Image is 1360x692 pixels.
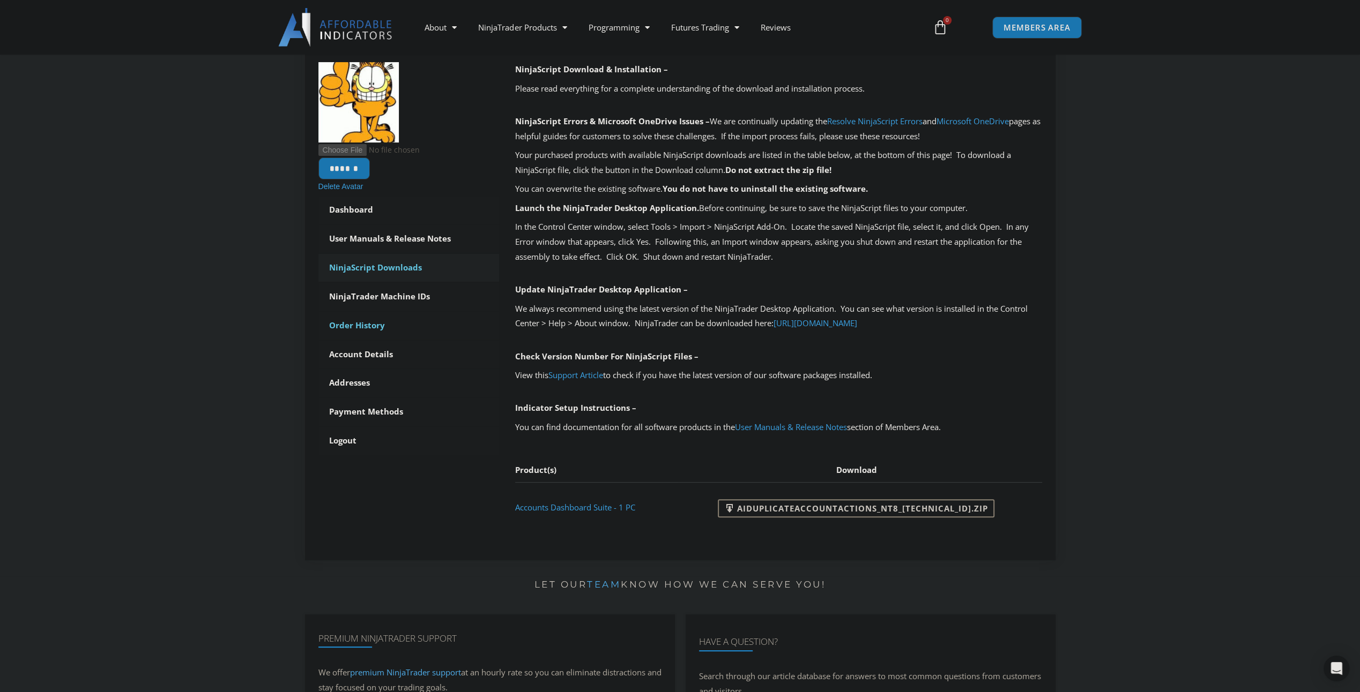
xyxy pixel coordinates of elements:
b: Do not extract the zip file! [725,164,831,175]
a: Logout [318,427,500,455]
a: Dashboard [318,196,500,224]
a: premium NinjaTrader support [350,667,461,678]
a: Delete Avatar [318,182,363,191]
a: Order History [318,312,500,340]
h4: Have A Question? [699,636,1042,647]
p: Your purchased products with available NinjaScript downloads are listed in the table below, at th... [515,148,1042,178]
b: Launch the NinjaTrader Desktop Application. [515,202,699,213]
b: You do not have to uninstall the existing software. [663,183,868,194]
p: View this to check if you have the latest version of our software packages installed. [515,368,1042,383]
a: About [414,15,467,40]
a: Account Details [318,341,500,368]
a: Futures Trading [660,15,749,40]
a: NinjaTrader Products [467,15,577,40]
span: Product(s) [515,464,556,475]
span: We offer [318,667,350,678]
b: Indicator Setup Instructions – [515,402,636,413]
a: [URL][DOMAIN_NAME] [774,318,857,328]
p: Please read everything for a complete understanding of the download and installation process. [515,81,1042,96]
b: Check Version Number For NinjaScript Files – [515,351,698,362]
p: In the Control Center window, select Tools > Import > NinjaScript Add-On. Locate the saved NinjaS... [515,220,1042,265]
b: Update NinjaTrader Desktop Application – [515,284,688,295]
h4: Premium NinjaTrader Support [318,633,662,644]
a: User Manuals & Release Notes [735,422,847,432]
img: Garfield%20Thumbs%20Up-150x150.jpg [318,62,399,142]
p: You can overwrite the existing software. [515,182,1042,197]
a: Resolve NinjaScript Errors [827,116,923,126]
a: MEMBERS AREA [992,17,1082,39]
a: Payment Methods [318,398,500,426]
div: Open Intercom Messenger [1324,656,1349,681]
nav: Account pages [318,196,500,455]
span: MEMBERS AREA [1004,24,1071,32]
b: NinjaScript Download & Installation – [515,64,668,74]
a: Addresses [318,369,500,397]
a: NinjaTrader Machine IDs [318,283,500,311]
img: LogoAI | Affordable Indicators – NinjaTrader [278,8,393,47]
span: Download [836,464,877,475]
p: We always recommend using the latest version of the NinjaTrader Desktop Application. You can see ... [515,302,1042,332]
span: 0 [943,16,952,25]
a: team [587,579,621,590]
nav: Menu [414,15,920,40]
p: We are continually updating the and pages as helpful guides for customers to solve these challeng... [515,114,1042,144]
p: You can find documentation for all software products in the section of Members Area. [515,420,1042,435]
a: Programming [577,15,660,40]
a: 0 [917,12,964,43]
a: NinjaScript Downloads [318,254,500,282]
a: AIDuplicateAccountActions_NT8_[TECHNICAL_ID].zip [718,499,994,517]
a: Reviews [749,15,801,40]
a: Support Article [548,370,603,380]
a: Microsoft OneDrive [937,116,1009,126]
b: NinjaScript Errors & Microsoft OneDrive Issues – [515,116,710,126]
p: Let our know how we can serve you! [305,576,1056,593]
a: Accounts Dashboard Suite - 1 PC [515,502,635,513]
p: Before continuing, be sure to save the NinjaScript files to your computer. [515,201,1042,216]
a: User Manuals & Release Notes [318,225,500,253]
